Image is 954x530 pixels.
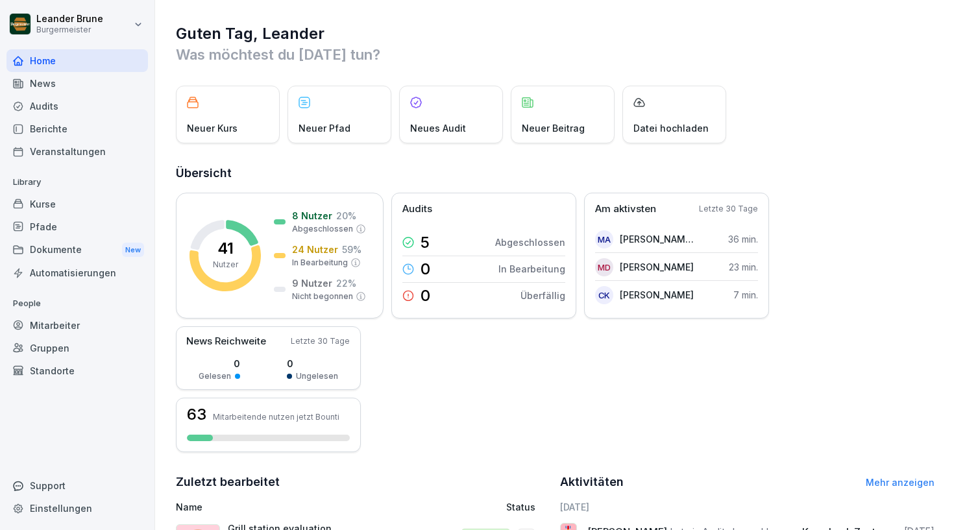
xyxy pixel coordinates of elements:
[620,288,694,302] p: [PERSON_NAME]
[866,477,935,488] a: Mehr anzeigen
[291,335,350,347] p: Letzte 30 Tage
[292,291,353,302] p: Nicht begonnen
[6,238,148,262] div: Dokumente
[495,235,565,249] p: Abgeschlossen
[217,241,234,256] p: 41
[6,140,148,163] a: Veranstaltungen
[6,117,148,140] a: Berichte
[6,359,148,382] a: Standorte
[560,500,935,514] h6: [DATE]
[6,72,148,95] a: News
[6,314,148,337] a: Mitarbeiter
[522,121,585,135] p: Neuer Beitrag
[498,262,565,276] p: In Bearbeitung
[292,276,332,290] p: 9 Nutzer
[287,357,338,370] p: 0
[292,223,353,235] p: Abgeschlossen
[595,202,656,217] p: Am aktivsten
[176,473,551,491] h2: Zuletzt bearbeitet
[187,407,206,422] h3: 63
[36,14,103,25] p: Leander Brune
[421,261,430,277] p: 0
[292,257,348,269] p: In Bearbeitung
[6,293,148,314] p: People
[292,243,338,256] p: 24 Nutzer
[699,203,758,215] p: Letzte 30 Tage
[336,276,356,290] p: 22 %
[421,235,430,250] p: 5
[410,121,466,135] p: Neues Audit
[199,370,231,382] p: Gelesen
[213,412,339,422] p: Mitarbeitende nutzen jetzt Bounti
[733,288,758,302] p: 7 min.
[729,260,758,274] p: 23 min.
[633,121,709,135] p: Datei hochladen
[176,44,935,65] p: Was möchtest du [DATE] tun?
[6,474,148,497] div: Support
[506,500,535,514] p: Status
[6,49,148,72] a: Home
[199,357,240,370] p: 0
[620,260,694,274] p: [PERSON_NAME]
[213,259,238,271] p: Nutzer
[342,243,361,256] p: 59 %
[620,232,694,246] p: [PERSON_NAME] [PERSON_NAME]
[187,121,238,135] p: Neuer Kurs
[6,95,148,117] a: Audits
[6,193,148,215] a: Kurse
[6,337,148,359] a: Gruppen
[186,334,266,349] p: News Reichweite
[595,258,613,276] div: MD
[176,23,935,44] h1: Guten Tag, Leander
[6,215,148,238] a: Pfade
[421,288,430,304] p: 0
[6,172,148,193] p: Library
[176,164,935,182] h2: Übersicht
[595,230,613,248] div: MA
[6,261,148,284] a: Automatisierungen
[560,473,624,491] h2: Aktivitäten
[520,289,565,302] p: Überfällig
[36,25,103,34] p: Burgermeister
[402,202,432,217] p: Audits
[296,370,338,382] p: Ungelesen
[728,232,758,246] p: 36 min.
[595,286,613,304] div: CK
[299,121,350,135] p: Neuer Pfad
[6,497,148,520] a: Einstellungen
[6,238,148,262] a: DokumenteNew
[336,209,356,223] p: 20 %
[176,500,405,514] p: Name
[292,209,332,223] p: 8 Nutzer
[122,243,144,258] div: New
